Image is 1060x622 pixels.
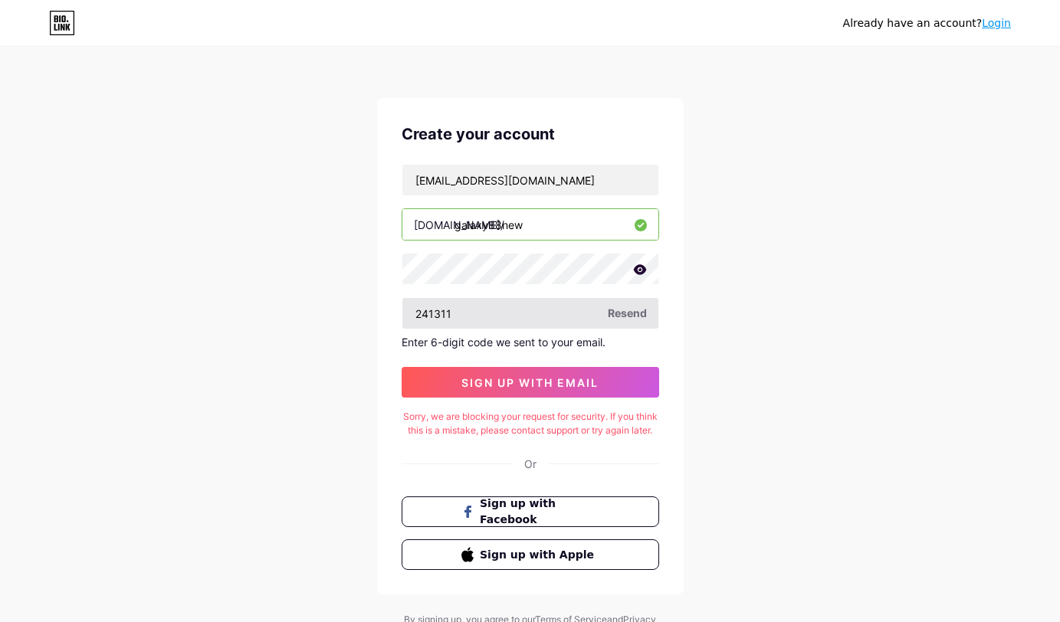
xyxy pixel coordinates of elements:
[414,217,504,233] div: [DOMAIN_NAME]/
[480,547,599,563] span: Sign up with Apple
[461,376,599,389] span: sign up with email
[524,456,537,472] div: Or
[402,367,659,398] button: sign up with email
[402,336,659,349] div: Enter 6-digit code we sent to your email.
[843,15,1011,31] div: Already have an account?
[402,165,658,195] input: Email
[402,123,659,146] div: Create your account
[608,305,647,321] span: Resend
[402,496,659,527] button: Sign up with Facebook
[402,539,659,570] button: Sign up with Apple
[480,496,599,528] span: Sign up with Facebook
[982,17,1011,29] a: Login
[402,209,658,240] input: username
[402,298,658,329] input: Paste login code
[402,410,659,437] div: Sorry, we are blocking your request for security. If you think this is a mistake, please contact ...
